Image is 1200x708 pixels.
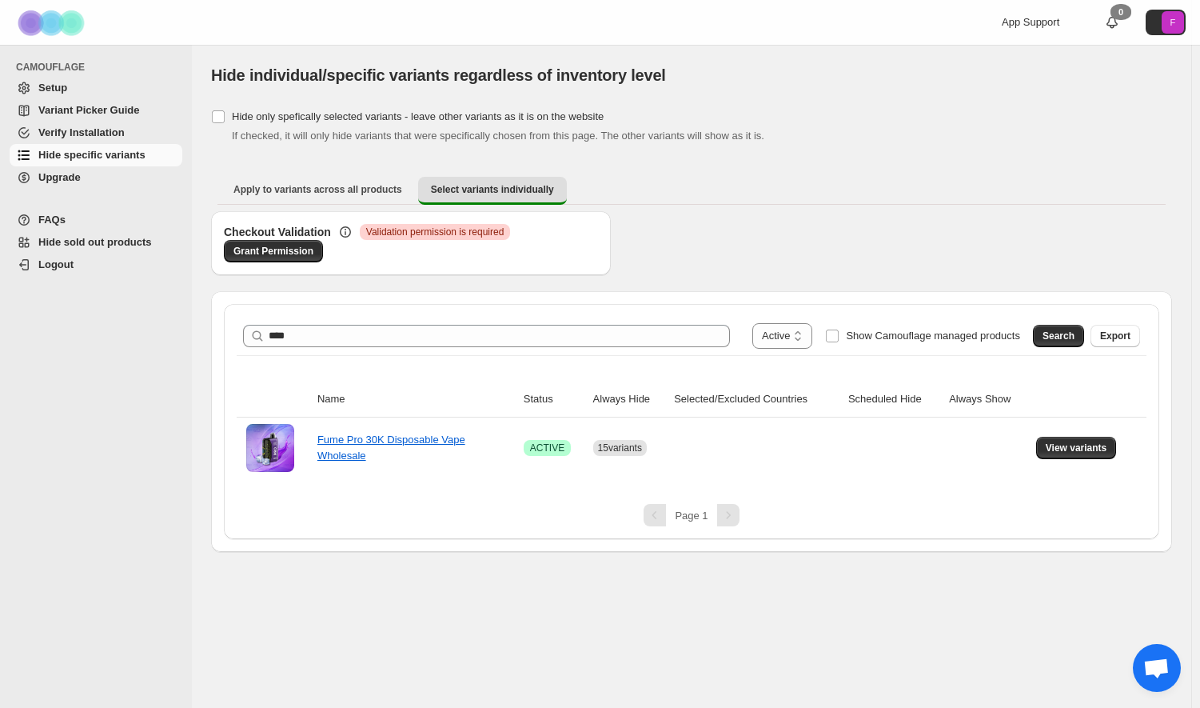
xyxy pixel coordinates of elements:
[221,177,415,202] button: Apply to variants across all products
[224,240,323,262] a: Grant Permission
[232,110,604,122] span: Hide only spefically selected variants - leave other variants as it is on the website
[598,442,642,454] span: 15 variants
[38,236,152,248] span: Hide sold out products
[1170,18,1176,27] text: F
[211,211,1172,552] div: Select variants individually
[232,130,764,142] span: If checked, it will only hide variants that were specifically chosen from this page. The other va...
[1110,4,1131,20] div: 0
[233,245,313,258] span: Grant Permission
[211,66,666,84] span: Hide individual/specific variants regardless of inventory level
[1090,325,1140,347] button: Export
[237,504,1146,526] nav: Pagination
[519,382,588,418] th: Status
[38,82,67,94] span: Setup
[10,144,182,166] a: Hide specific variants
[588,382,670,418] th: Always Hide
[10,209,182,231] a: FAQs
[1104,14,1120,30] a: 0
[16,61,184,74] span: CAMOUFLAGE
[38,149,146,161] span: Hide specific variants
[224,224,331,240] h3: Checkout Validation
[431,183,554,196] span: Select variants individually
[843,382,944,418] th: Scheduled Hide
[10,166,182,189] a: Upgrade
[1033,325,1084,347] button: Search
[669,382,843,418] th: Selected/Excluded Countries
[38,214,66,226] span: FAQs
[38,258,74,270] span: Logout
[846,330,1020,342] span: Show Camouflage managed products
[246,424,294,472] img: Fume Pro 30K Disposable Vape Wholesale
[10,77,182,99] a: Setup
[38,126,125,138] span: Verify Installation
[313,382,519,418] th: Name
[1036,437,1117,459] button: View variants
[13,1,93,45] img: Camouflage
[10,99,182,122] a: Variant Picker Guide
[1162,11,1184,34] span: Avatar with initials F
[38,104,139,116] span: Variant Picker Guide
[10,254,182,276] a: Logout
[530,442,564,454] span: ACTIVE
[1100,330,1130,342] span: Export
[317,434,465,462] a: Fume Pro 30K Disposable Vape Wholesale
[38,171,81,183] span: Upgrade
[1043,330,1074,342] span: Search
[10,122,182,144] a: Verify Installation
[1002,16,1059,28] span: App Support
[418,177,567,205] button: Select variants individually
[366,226,504,238] span: Validation permission is required
[1146,10,1186,35] button: Avatar with initials F
[233,183,402,196] span: Apply to variants across all products
[1133,644,1181,692] div: 开放式聊天
[10,231,182,254] a: Hide sold out products
[944,382,1031,418] th: Always Show
[1046,442,1107,454] span: View variants
[675,510,708,522] span: Page 1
